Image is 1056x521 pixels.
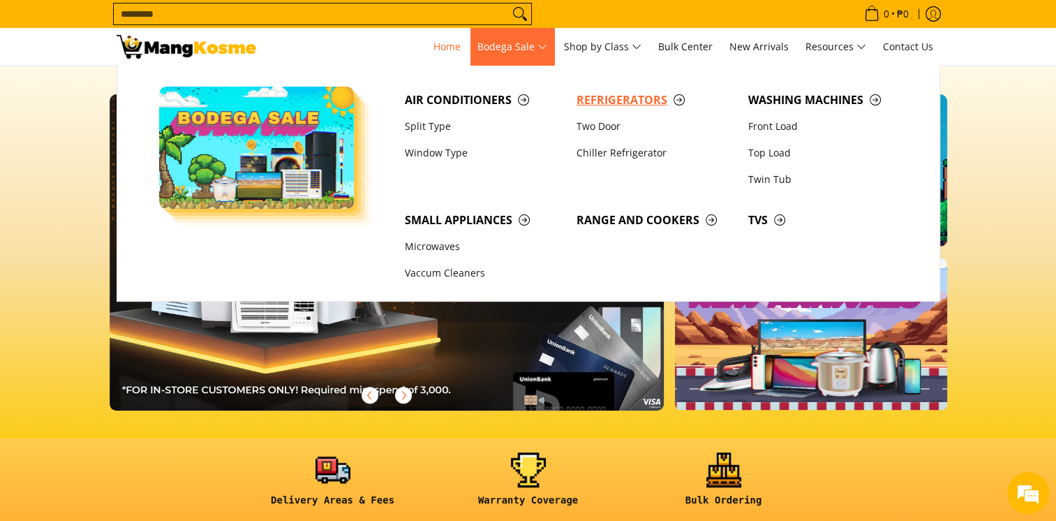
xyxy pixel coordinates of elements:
[159,87,355,209] img: Bodega Sale
[577,91,734,109] span: Refrigerators
[433,40,461,53] span: Home
[564,38,641,56] span: Shop by Class
[860,6,913,22] span: •
[398,87,570,113] a: Air Conditioners
[117,35,256,59] img: Mang Kosme: Your Home Appliances Warehouse Sale Partner!
[741,113,913,140] a: Front Load
[355,380,385,411] button: Previous
[883,40,933,53] span: Contact Us
[405,212,563,229] span: Small Appliances
[741,207,913,233] a: TVs
[398,234,570,260] a: Microwaves
[658,40,713,53] span: Bulk Center
[270,28,940,66] nav: Main Menu
[741,166,913,193] a: Twin Tub
[748,91,906,109] span: Washing Machines
[895,9,911,19] span: ₱0
[741,87,913,113] a: Washing Machines
[73,78,235,96] div: Leave a message
[570,87,741,113] a: Refrigerators
[426,28,468,66] a: Home
[509,3,531,24] button: Search
[398,207,570,233] a: Small Appliances
[570,113,741,140] a: Two Door
[29,166,244,307] span: We are offline. Please leave us a message.
[438,453,619,518] a: <h6><strong>Warranty Coverage</strong></h6>
[242,453,424,518] a: <h6><strong>Delivery Areas & Fees</strong></h6>
[805,38,866,56] span: Resources
[798,28,873,66] a: Resources
[577,212,734,229] span: Range and Cookers
[405,91,563,109] span: Air Conditioners
[651,28,720,66] a: Bulk Center
[570,207,741,233] a: Range and Cookers
[477,38,547,56] span: Bodega Sale
[741,140,913,166] a: Top Load
[204,410,253,429] em: Submit
[722,28,796,66] a: New Arrivals
[557,28,648,66] a: Shop by Class
[7,361,266,410] textarea: Type your message and click 'Submit'
[398,260,570,287] a: Vaccum Cleaners
[388,380,419,411] button: Next
[470,28,554,66] a: Bodega Sale
[729,40,789,53] span: New Arrivals
[570,140,741,166] a: Chiller Refrigerator
[398,140,570,166] a: Window Type
[229,7,262,41] div: Minimize live chat window
[633,453,815,518] a: <h6><strong>Bulk Ordering</strong></h6>
[882,9,891,19] span: 0
[748,212,906,229] span: TVs
[876,28,940,66] a: Contact Us
[398,113,570,140] a: Split Type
